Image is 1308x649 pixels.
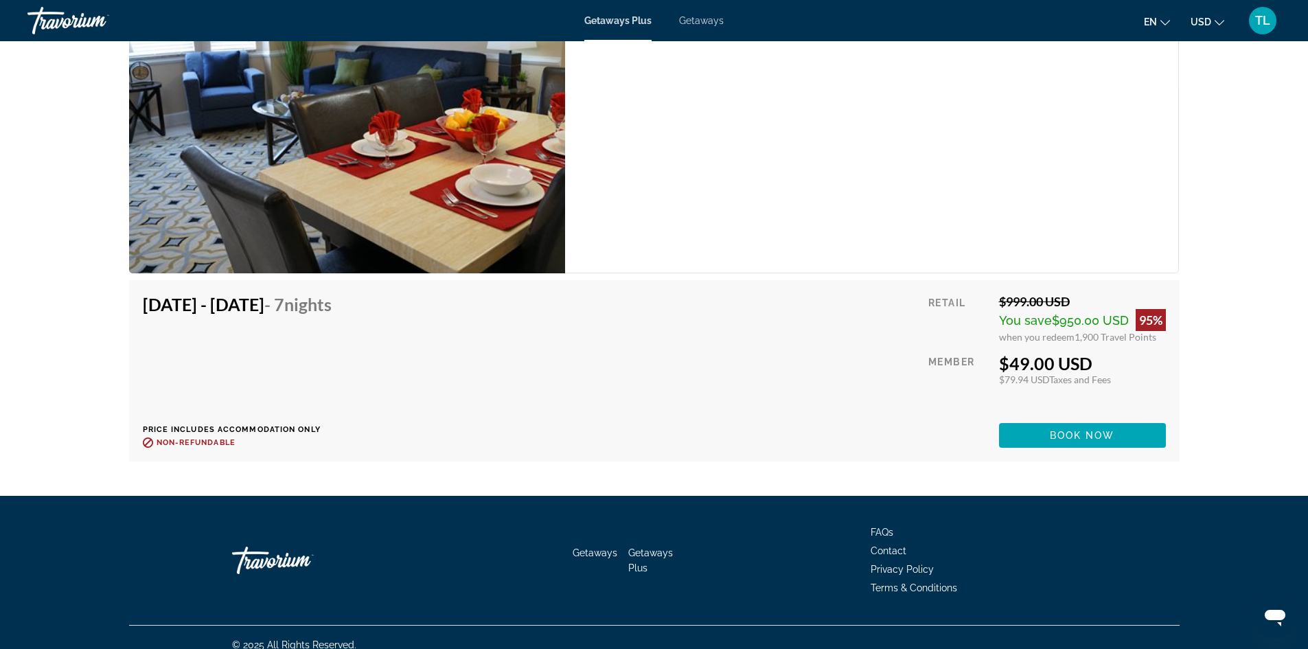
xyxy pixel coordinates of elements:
span: Non-refundable [157,438,236,447]
span: $950.00 USD [1052,313,1129,328]
p: Price includes accommodation only [143,425,342,434]
a: Contact [871,545,906,556]
a: Getaways [679,15,724,26]
button: User Menu [1245,6,1281,35]
a: Getaways Plus [584,15,652,26]
span: when you redeem [999,331,1075,343]
span: Book now [1050,430,1115,441]
a: Travorium [232,540,369,581]
span: en [1144,16,1157,27]
span: - 7 [264,294,332,315]
a: Privacy Policy [871,564,934,575]
div: 95% [1136,309,1166,331]
button: Book now [999,423,1166,448]
a: Getaways Plus [628,547,673,573]
div: Retail [928,294,988,343]
a: Travorium [27,3,165,38]
div: Member [928,353,988,413]
span: 1,900 Travel Points [1075,331,1156,343]
span: Nights [284,294,332,315]
a: Getaways [573,547,617,558]
div: $49.00 USD [999,353,1166,374]
span: You save [999,313,1052,328]
a: Terms & Conditions [871,582,957,593]
span: TL [1255,14,1270,27]
span: Taxes and Fees [1049,374,1111,385]
a: FAQs [871,527,893,538]
span: USD [1191,16,1211,27]
button: Change language [1144,12,1170,32]
h4: [DATE] - [DATE] [143,294,332,315]
div: $999.00 USD [999,294,1166,309]
button: Change currency [1191,12,1224,32]
iframe: Button to launch messaging window [1253,594,1297,638]
div: $79.94 USD [999,374,1166,385]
